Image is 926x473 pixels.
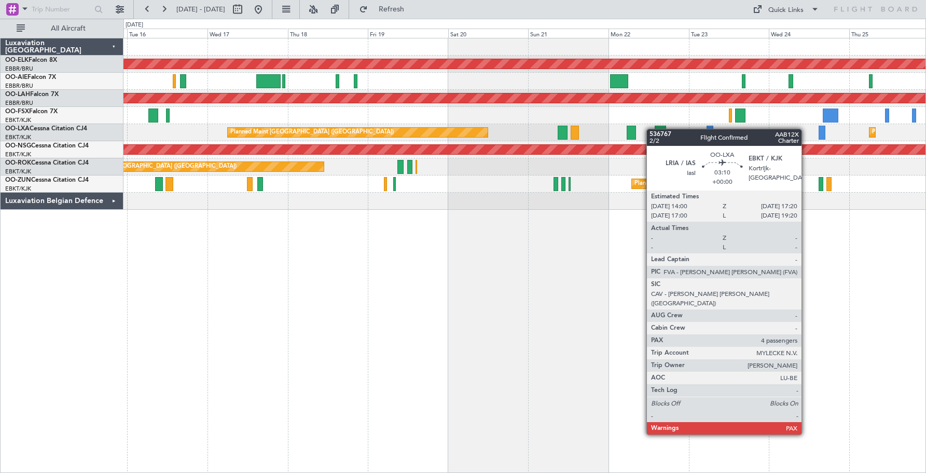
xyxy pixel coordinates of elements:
button: All Aircraft [11,20,113,37]
div: Mon 22 [609,29,689,38]
div: Wed 24 [769,29,849,38]
a: EBKT/KJK [5,116,31,124]
input: Trip Number [32,2,91,17]
a: OO-ELKFalcon 8X [5,57,57,63]
span: Refresh [370,6,413,13]
span: OO-ZUN [5,177,31,183]
div: Sun 21 [528,29,609,38]
span: OO-AIE [5,74,27,80]
span: OO-ELK [5,57,29,63]
a: OO-LXACessna Citation CJ4 [5,126,87,132]
a: OO-ZUNCessna Citation CJ4 [5,177,89,183]
div: Sat 20 [448,29,529,38]
span: OO-LAH [5,91,30,98]
a: OO-LAHFalcon 7X [5,91,59,98]
span: OO-FSX [5,109,29,115]
button: Quick Links [748,1,824,18]
a: OO-AIEFalcon 7X [5,74,56,80]
div: Planned Maint [GEOGRAPHIC_DATA] ([GEOGRAPHIC_DATA]) [73,159,237,174]
a: OO-NSGCessna Citation CJ4 [5,143,89,149]
a: EBBR/BRU [5,65,33,73]
div: [DATE] [126,21,143,30]
div: Tue 23 [689,29,769,38]
button: Refresh [354,1,417,18]
div: Quick Links [768,5,804,16]
a: OO-ROKCessna Citation CJ4 [5,160,89,166]
a: EBKT/KJK [5,168,31,175]
a: EBBR/BRU [5,82,33,90]
div: Planned Maint [GEOGRAPHIC_DATA] ([GEOGRAPHIC_DATA]) [230,125,394,140]
span: OO-LXA [5,126,30,132]
div: Fri 19 [368,29,448,38]
a: EBKT/KJK [5,185,31,193]
div: Planned Maint Kortrijk-[GEOGRAPHIC_DATA] [634,176,755,192]
a: EBBR/BRU [5,99,33,107]
a: EBKT/KJK [5,133,31,141]
span: All Aircraft [27,25,109,32]
a: OO-FSXFalcon 7X [5,109,58,115]
a: EBKT/KJK [5,151,31,158]
div: Tue 16 [127,29,208,38]
div: Thu 18 [288,29,368,38]
div: Wed 17 [208,29,288,38]
span: OO-ROK [5,160,31,166]
span: OO-NSG [5,143,31,149]
span: [DATE] - [DATE] [176,5,225,14]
